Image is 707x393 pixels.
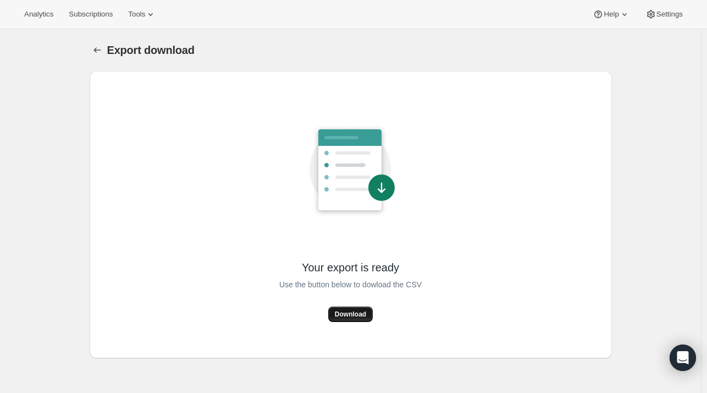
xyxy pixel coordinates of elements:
button: Export download [90,42,105,58]
button: Subscriptions [62,7,119,22]
button: Help [586,7,636,22]
button: Settings [639,7,689,22]
span: Analytics [24,10,53,19]
span: Download [335,310,366,319]
span: Settings [656,10,683,19]
span: Subscriptions [69,10,113,19]
span: Use the button below to dowload the CSV [279,278,422,291]
span: Help [604,10,618,19]
span: Tools [128,10,145,19]
div: Open Intercom Messenger [670,345,696,371]
button: Analytics [18,7,60,22]
span: Export download [107,44,195,56]
button: Tools [121,7,163,22]
button: Download [328,307,373,322]
span: Your export is ready [302,260,399,275]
